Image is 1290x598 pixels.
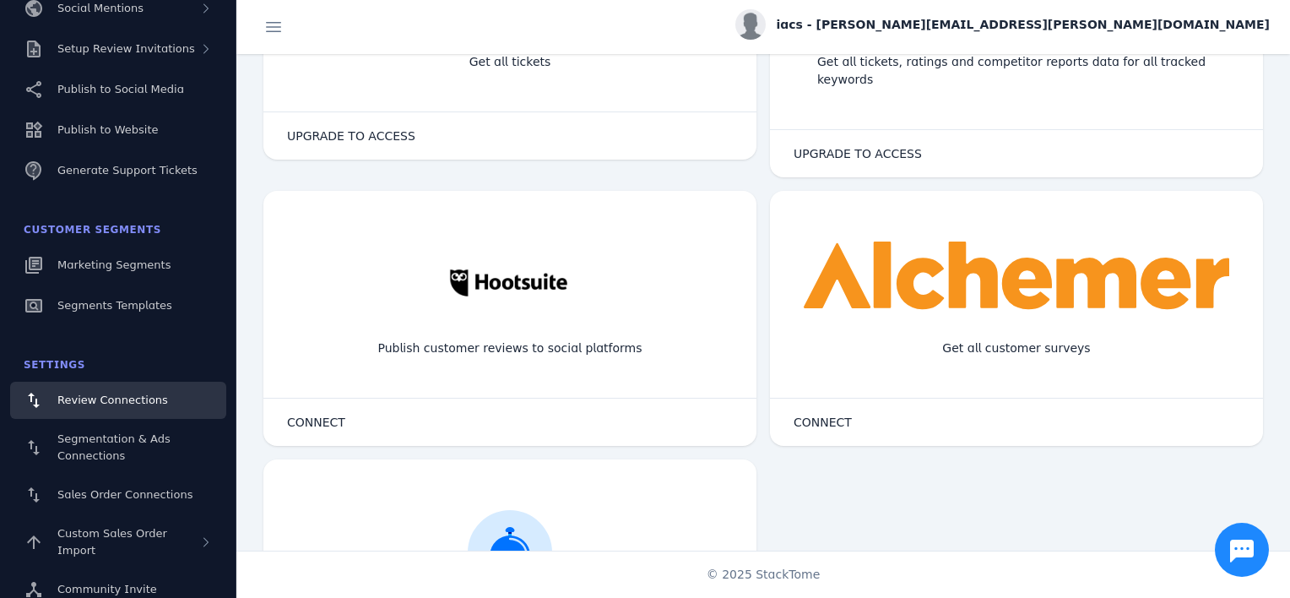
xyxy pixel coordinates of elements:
span: UPGRADE TO ACCESS [794,148,922,160]
span: Segments Templates [57,299,172,312]
div: Get all tickets, ratings and competitor reports data for all tracked keywords [804,40,1229,102]
span: Sales Order Connections [57,488,192,501]
span: CONNECT [794,416,852,428]
a: Generate Support Tickets [10,152,226,189]
a: Review Connections [10,382,226,419]
img: profile.jpg [735,9,766,40]
span: © 2025 StackTome [707,566,821,584]
span: Generate Support Tickets [57,164,198,177]
span: Community Invite [57,583,157,595]
div: Get all customer surveys [929,326,1103,371]
div: Publish customer reviews to social platforms [364,326,655,371]
button: CONNECT [777,405,869,439]
span: CONNECT [287,416,345,428]
span: Social Mentions [57,2,144,14]
button: UPGRADE TO ACCESS [777,137,939,171]
span: iacs - [PERSON_NAME][EMAIL_ADDRESS][PERSON_NAME][DOMAIN_NAME] [776,16,1270,34]
button: iacs - [PERSON_NAME][EMAIL_ADDRESS][PERSON_NAME][DOMAIN_NAME] [735,9,1270,40]
a: Publish to Social Media [10,71,226,108]
a: Segmentation & Ads Connections [10,422,226,473]
span: Settings [24,359,85,371]
a: Segments Templates [10,287,226,324]
img: request.svg [468,510,552,595]
span: Publish to Website [57,123,158,136]
a: Marketing Segments [10,247,226,284]
span: Marketing Segments [57,258,171,271]
span: Setup Review Invitations [57,42,195,55]
a: Sales Order Connections [10,476,226,514]
span: Segmentation & Ads Connections [57,432,171,462]
span: Customer Segments [24,224,161,236]
span: UPGRADE TO ACCESS [287,130,415,142]
div: Get all tickets [456,40,565,84]
button: UPGRADE TO ACCESS [270,119,432,153]
img: hootsuite.jpg [435,242,585,326]
a: Publish to Website [10,111,226,149]
img: alchemer.svg [804,242,1229,319]
span: Review Connections [57,394,168,406]
span: Publish to Social Media [57,83,184,95]
button: CONNECT [270,405,362,439]
span: Custom Sales Order Import [57,527,167,557]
